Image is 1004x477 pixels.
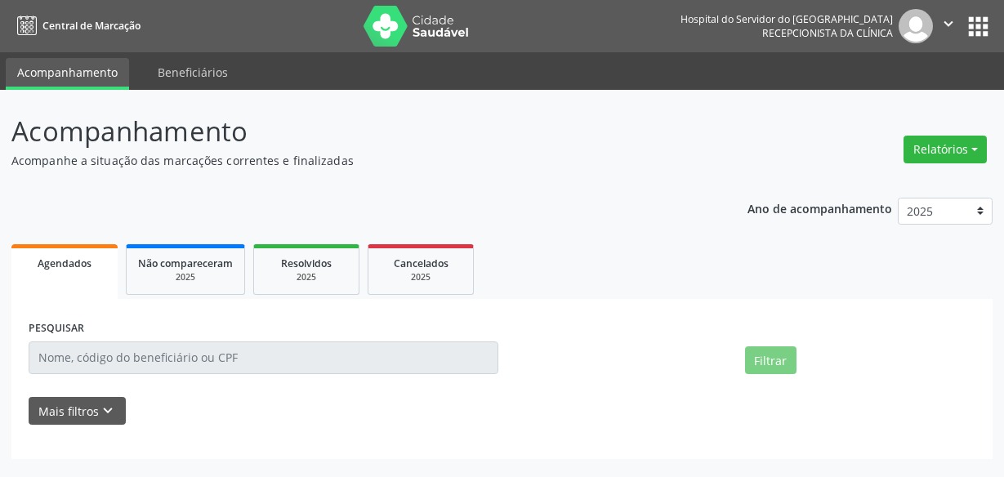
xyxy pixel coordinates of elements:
span: Recepcionista da clínica [762,26,893,40]
button: apps [964,12,993,41]
div: Hospital do Servidor do [GEOGRAPHIC_DATA] [680,12,893,26]
button: Relatórios [904,136,987,163]
div: 2025 [380,271,462,283]
a: Acompanhamento [6,58,129,90]
a: Beneficiários [146,58,239,87]
i:  [939,15,957,33]
span: Cancelados [394,256,448,270]
img: img [899,9,933,43]
p: Acompanhe a situação das marcações correntes e finalizadas [11,152,698,169]
span: Central de Marcação [42,19,141,33]
i: keyboard_arrow_down [99,402,117,420]
p: Acompanhamento [11,111,698,152]
button: Filtrar [745,346,797,374]
label: PESQUISAR [29,316,84,341]
p: Ano de acompanhamento [747,198,892,218]
div: 2025 [266,271,347,283]
button: Mais filtroskeyboard_arrow_down [29,397,126,426]
span: Não compareceram [138,256,233,270]
span: Resolvidos [281,256,332,270]
button:  [933,9,964,43]
a: Central de Marcação [11,12,141,39]
div: 2025 [138,271,233,283]
span: Agendados [38,256,91,270]
input: Nome, código do beneficiário ou CPF [29,341,498,374]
